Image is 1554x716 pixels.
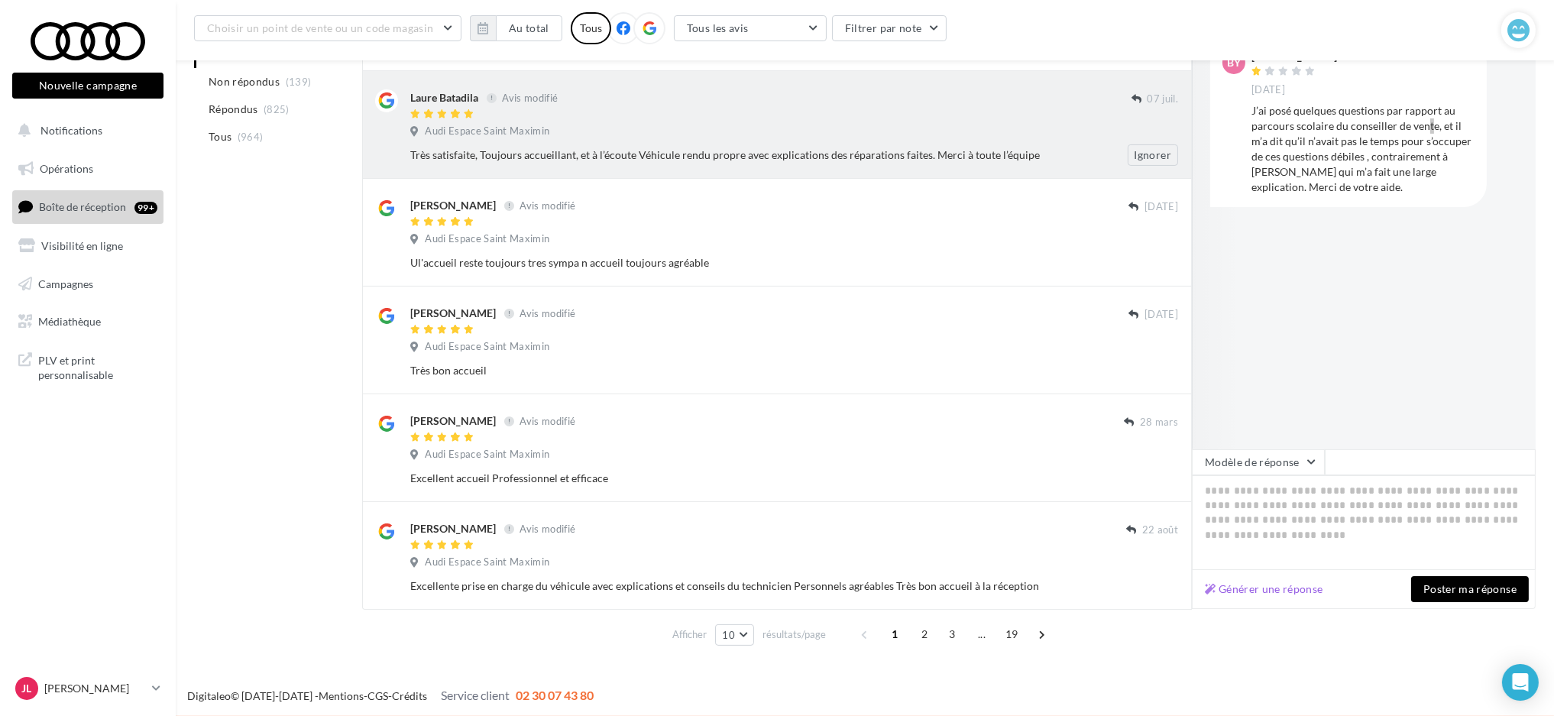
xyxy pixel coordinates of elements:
[209,102,258,117] span: Répondus
[520,523,575,535] span: Avis modifié
[134,202,157,214] div: 99+
[38,315,101,328] span: Médiathèque
[410,413,496,429] div: [PERSON_NAME]
[425,556,549,569] span: Audi Espace Saint Maximin
[762,627,826,642] span: résultats/page
[410,147,1079,163] div: Très satisfaite, Toujours accueillant, et à l’écoute Véhicule rendu propre avec explications des ...
[912,622,937,646] span: 2
[1502,664,1539,701] div: Open Intercom Messenger
[9,230,167,262] a: Visibilité en ligne
[238,131,264,143] span: (964)
[722,629,735,641] span: 10
[410,521,496,536] div: [PERSON_NAME]
[9,153,167,185] a: Opérations
[44,681,146,696] p: [PERSON_NAME]
[9,306,167,338] a: Médiathèque
[410,471,1079,486] div: Excellent accueil Professionnel et efficace
[410,306,496,321] div: [PERSON_NAME]
[187,689,594,702] span: © [DATE]-[DATE] - - -
[9,268,167,300] a: Campagnes
[715,624,754,646] button: 10
[441,688,510,702] span: Service client
[970,622,994,646] span: ...
[38,277,93,290] span: Campagnes
[571,12,611,44] div: Tous
[1144,308,1178,322] span: [DATE]
[940,622,964,646] span: 3
[425,125,549,138] span: Audi Espace Saint Maximin
[410,255,1079,271] div: Ul'accueil reste toujours tres sympa n accueil toujours agréable
[1147,92,1178,106] span: 07 juil.
[882,622,907,646] span: 1
[425,340,549,354] span: Audi Espace Saint Maximin
[207,21,433,34] span: Choisir un point de vente ou un code magasin
[187,689,231,702] a: Digitaleo
[425,448,549,462] span: Audi Espace Saint Maximin
[470,15,562,41] button: Au total
[410,363,1079,378] div: Très bon accueil
[209,74,280,89] span: Non répondus
[410,578,1079,594] div: Excellente prise en charge du véhicule avec explications et conseils du technicien Personnels agr...
[39,200,126,213] span: Boîte de réception
[9,115,160,147] button: Notifications
[9,190,167,223] a: Boîte de réception99+
[832,15,947,41] button: Filtrer par note
[1251,51,1337,62] div: [PERSON_NAME]
[9,344,167,389] a: PLV et print personnalisable
[687,21,749,34] span: Tous les avis
[672,627,707,642] span: Afficher
[38,350,157,383] span: PLV et print personnalisable
[367,689,388,702] a: CGS
[12,674,163,703] a: JL [PERSON_NAME]
[1411,576,1529,602] button: Poster ma réponse
[1251,83,1285,97] span: [DATE]
[319,689,364,702] a: Mentions
[12,73,163,99] button: Nouvelle campagne
[392,689,427,702] a: Crédits
[286,76,312,88] span: (139)
[1142,523,1178,537] span: 22 août
[41,239,123,252] span: Visibilité en ligne
[40,162,93,175] span: Opérations
[1140,416,1178,429] span: 28 mars
[1227,55,1241,70] span: BY
[1192,449,1325,475] button: Modèle de réponse
[520,307,575,319] span: Avis modifié
[1144,200,1178,214] span: [DATE]
[520,199,575,212] span: Avis modifié
[410,90,478,105] div: Laure Batadila
[40,124,102,137] span: Notifications
[22,681,32,696] span: JL
[264,103,290,115] span: (825)
[410,198,496,213] div: [PERSON_NAME]
[1128,144,1178,166] button: Ignorer
[496,15,562,41] button: Au total
[209,129,231,144] span: Tous
[194,15,461,41] button: Choisir un point de vente ou un code magasin
[516,688,594,702] span: 02 30 07 43 80
[520,415,575,427] span: Avis modifié
[502,92,558,104] span: Avis modifié
[999,622,1025,646] span: 19
[674,15,827,41] button: Tous les avis
[1251,103,1475,195] div: J’ai posé quelques questions par rapport au parcours scolaire du conseiller de vente, et il m’a d...
[1199,580,1329,598] button: Générer une réponse
[425,232,549,246] span: Audi Espace Saint Maximin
